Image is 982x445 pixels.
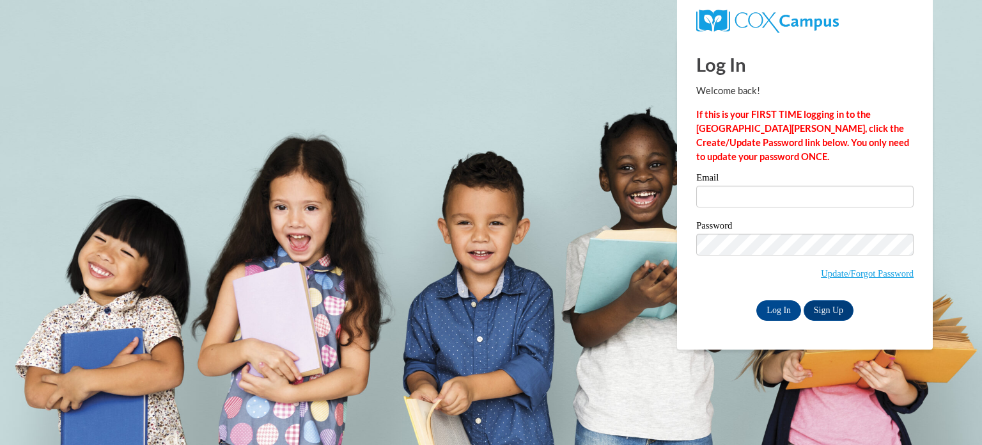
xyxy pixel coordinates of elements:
[821,268,914,279] a: Update/Forgot Password
[696,221,914,234] label: Password
[696,84,914,98] p: Welcome back!
[696,15,839,26] a: COX Campus
[696,173,914,186] label: Email
[696,109,909,162] strong: If this is your FIRST TIME logging in to the [GEOGRAPHIC_DATA][PERSON_NAME], click the Create/Upd...
[756,300,801,321] input: Log In
[696,51,914,77] h1: Log In
[804,300,853,321] a: Sign Up
[696,10,839,33] img: COX Campus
